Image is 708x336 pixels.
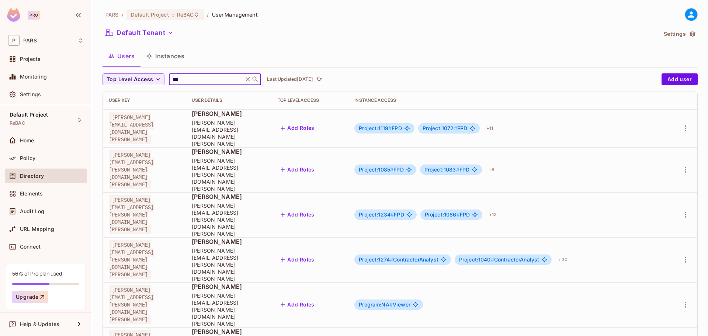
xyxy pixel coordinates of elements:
[390,166,393,173] span: #
[486,164,497,176] div: + 8
[359,166,393,173] span: Project:1085
[105,11,119,18] span: the active workspace
[316,76,322,83] span: refresh
[555,254,570,266] div: + 30
[278,97,343,103] div: Top Level Access
[177,11,194,18] span: ReBAC
[20,155,35,161] span: Policy
[315,75,323,84] button: refresh
[192,292,266,327] span: [PERSON_NAME][EMAIL_ADDRESS][PERSON_NAME][DOMAIN_NAME][PERSON_NAME]
[192,110,266,118] span: [PERSON_NAME]
[425,211,460,218] span: Project:1086
[20,173,44,179] span: Directory
[103,73,164,85] button: Top Level Access
[12,291,48,303] button: Upgrade
[109,240,154,279] span: [PERSON_NAME][EMAIL_ADDRESS][PERSON_NAME][DOMAIN_NAME][PERSON_NAME]
[109,112,154,144] span: [PERSON_NAME][EMAIL_ADDRESS][DOMAIN_NAME][PERSON_NAME]
[424,167,469,173] span: FPD
[454,125,457,131] span: #
[192,283,266,291] span: [PERSON_NAME]
[122,11,124,18] li: /
[20,321,59,327] span: Help & Updates
[7,8,20,22] img: SReyMgAAAABJRU5ErkJggg==
[359,257,438,263] span: ContractorAnalyst
[10,120,25,126] span: ReBAC
[20,226,54,232] span: URL Mapping
[391,211,394,218] span: #
[20,91,41,97] span: Settings
[423,125,457,131] span: Project:1072
[359,301,393,308] span: Program:NA
[661,28,698,40] button: Settings
[423,125,467,131] span: FPD
[192,97,266,103] div: User Details
[212,11,258,18] span: User Management
[192,193,266,201] span: [PERSON_NAME]
[425,212,470,218] span: FPD
[456,166,459,173] span: #
[424,166,459,173] span: Project:1083
[192,238,266,246] span: [PERSON_NAME]
[278,254,317,266] button: Add Roles
[20,244,41,250] span: Connect
[10,112,48,118] span: Default Project
[486,209,500,221] div: + 12
[354,97,659,103] div: Instance Access
[192,119,266,147] span: [PERSON_NAME][EMAIL_ADDRESS][DOMAIN_NAME][PERSON_NAME]
[20,56,41,62] span: Projects
[359,125,402,131] span: FPD
[20,74,47,80] span: Monitoring
[192,202,266,237] span: [PERSON_NAME][EMAIL_ADDRESS][PERSON_NAME][DOMAIN_NAME][PERSON_NAME]
[359,125,392,131] span: Project:1119
[8,35,20,46] span: P
[278,164,317,176] button: Add Roles
[313,75,323,84] span: Click to refresh data
[278,299,317,311] button: Add Roles
[359,167,403,173] span: FPD
[109,150,154,189] span: [PERSON_NAME][EMAIL_ADDRESS][PERSON_NAME][DOMAIN_NAME][PERSON_NAME]
[491,256,494,263] span: #
[107,75,153,84] span: Top Level Access
[359,302,410,308] span: Viewer
[278,122,317,134] button: Add Roles
[662,73,698,85] button: Add user
[109,97,180,103] div: User Key
[23,38,37,44] span: Workspace: PARS
[12,270,62,277] div: 56% of Pro plan used
[459,257,539,263] span: ContractorAnalyst
[278,209,317,221] button: Add Roles
[109,195,154,234] span: [PERSON_NAME][EMAIL_ADDRESS][PERSON_NAME][DOMAIN_NAME][PERSON_NAME]
[359,212,404,218] span: FPD
[192,157,266,192] span: [PERSON_NAME][EMAIL_ADDRESS][PERSON_NAME][DOMAIN_NAME][PERSON_NAME]
[389,301,393,308] span: #
[267,76,313,82] p: Last Updated [DATE]
[20,191,43,197] span: Elements
[459,256,494,263] span: Project:1040
[20,138,34,143] span: Home
[20,208,44,214] span: Audit Log
[192,247,266,282] span: [PERSON_NAME][EMAIL_ADDRESS][PERSON_NAME][DOMAIN_NAME][PERSON_NAME]
[207,11,209,18] li: /
[192,148,266,156] span: [PERSON_NAME]
[388,125,392,131] span: #
[140,47,190,65] button: Instances
[390,256,393,263] span: #
[109,285,154,324] span: [PERSON_NAME][EMAIL_ADDRESS][PERSON_NAME][DOMAIN_NAME][PERSON_NAME]
[457,211,460,218] span: #
[103,27,176,39] button: Default Tenant
[192,328,266,336] span: [PERSON_NAME]
[359,211,394,218] span: Project:1234
[103,47,140,65] button: Users
[131,11,169,18] span: Default Project
[172,12,174,18] span: :
[359,256,393,263] span: Project:1274
[483,122,496,134] div: + 11
[28,11,40,20] div: Pro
